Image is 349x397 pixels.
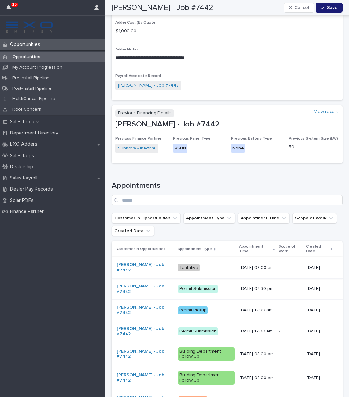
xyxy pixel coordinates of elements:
p: Pre-Install Pipeline [7,75,55,81]
button: Customer in Opportunities [112,213,181,223]
p: [DATE] 08:00 am [240,351,274,357]
span: Previous System Size (kW) [289,137,338,141]
span: Previous Battery Type [231,137,272,141]
a: Sunnova - Inactive [118,145,156,152]
p: [DATE] [307,329,332,334]
tr: [PERSON_NAME] - Job #7442 Permit Submission[DATE] 02:30 pm-[DATE] [112,278,343,300]
span: Save [327,5,338,10]
div: VSUN [173,144,187,153]
p: [DATE] 08:00 am [240,375,274,381]
p: Opportunities [7,42,45,48]
span: Previous Panel Type [173,137,211,141]
p: - [279,329,302,334]
p: Sales Process [7,119,46,125]
span: Payroll Associate Record [115,74,161,78]
p: [DATE] [307,265,332,271]
p: Solar PDFs [7,197,39,203]
p: [DATE] 02:30 pm [240,286,274,292]
p: $ 1,000.00 [115,28,223,34]
a: [PERSON_NAME] - Job #7442 [117,326,173,337]
p: Dealer Pay Records [7,186,58,192]
tr: [PERSON_NAME] - Job #7442 Building Department Follow Up[DATE] 08:00 am-[DATE] [112,342,343,366]
p: 15 [12,2,17,7]
a: [PERSON_NAME] - Job #7442 [117,349,173,360]
p: [DATE] 12:00 am [240,329,274,334]
div: Building Department Follow Up [178,347,234,361]
p: Sales Reps [7,153,39,159]
a: [PERSON_NAME] - Job #7442 [117,372,173,383]
a: [PERSON_NAME] - Job #7442 [118,82,179,89]
span: Cancel [294,5,309,10]
p: Customer in Opportunities [117,246,165,253]
p: Appointment Time [239,243,271,255]
button: Created Date [112,226,154,236]
span: Adder Notes [115,48,139,51]
p: My Account Progression [7,65,67,70]
h1: Appointments [112,181,343,190]
button: Scope of Work [292,213,337,223]
p: - [279,308,302,313]
p: Sales Payroll [7,175,42,181]
button: Appointment Type [183,213,235,223]
p: Previous Financing Details [115,109,174,117]
p: 50 [289,144,339,150]
p: [DATE] 12:00 am [240,308,274,313]
input: Search [112,195,343,205]
h2: [PERSON_NAME] - Job #7442 [112,3,213,12]
a: [PERSON_NAME] - Job #7442 [117,305,173,316]
div: 15 [6,4,15,15]
p: - [279,265,302,271]
p: [DATE] [307,308,332,313]
div: Permit Pickup [178,306,208,314]
p: Department Directory [7,130,63,136]
p: Finance Partner [7,209,49,215]
p: Created Date [306,243,329,255]
p: Hold/Cancel Pipeline [7,96,60,102]
p: [DATE] 08:00 am [240,265,274,271]
a: [PERSON_NAME] - Job #7442 [117,284,173,294]
p: [PERSON_NAME] - Job #7442 [115,120,339,129]
p: - [279,375,302,381]
p: [DATE] [307,375,332,381]
a: View record [314,109,339,115]
p: Post-Install Pipeline [7,86,57,91]
p: Appointment Type [178,246,212,253]
div: Permit Submission [178,327,218,335]
p: Scope of Work [279,243,302,255]
div: Tentative [178,264,200,272]
tr: [PERSON_NAME] - Job #7442 Permit Submission[DATE] 12:00 am-[DATE] [112,321,343,342]
p: [DATE] [307,286,332,292]
div: Building Department Follow Up [178,371,234,385]
p: EXO Adders [7,141,42,147]
span: Adder Cost (By Quote) [115,21,157,25]
div: Permit Submission [178,285,218,293]
button: Cancel [284,3,314,13]
img: FKS5r6ZBThi8E5hshIGi [5,21,54,34]
p: [DATE] [307,351,332,357]
button: Appointment Time [238,213,290,223]
p: - [279,351,302,357]
p: Roof Concern [7,107,47,112]
tr: [PERSON_NAME] - Job #7442 Building Department Follow Up[DATE] 08:00 am-[DATE] [112,366,343,390]
tr: [PERSON_NAME] - Job #7442 Permit Pickup[DATE] 12:00 am-[DATE] [112,300,343,321]
tr: [PERSON_NAME] - Job #7442 Tentative[DATE] 08:00 am-[DATE] [112,257,343,279]
p: Dealership [7,164,38,170]
p: - [279,286,302,292]
button: Save [316,3,343,13]
p: Opportunities [7,54,45,60]
span: Previous Finance Partner [115,137,161,141]
div: None [231,144,245,153]
a: [PERSON_NAME] - Job #7442 [117,262,173,273]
